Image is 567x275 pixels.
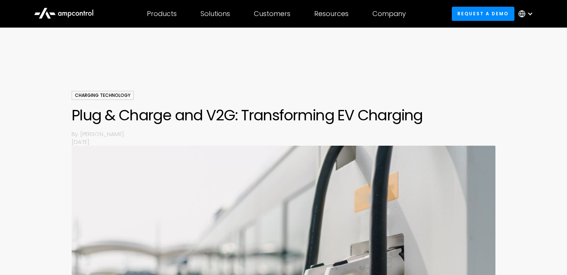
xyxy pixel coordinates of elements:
[372,10,406,18] div: Company
[314,10,349,18] div: Resources
[452,7,514,20] a: Request a demo
[254,10,290,18] div: Customers
[201,10,230,18] div: Solutions
[72,138,495,146] p: [DATE]
[72,91,134,100] div: Charging Technology
[147,10,177,18] div: Products
[72,106,495,124] h1: Plug & Charge and V2G: Transforming EV Charging
[72,130,80,138] p: By
[80,130,495,138] p: [PERSON_NAME]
